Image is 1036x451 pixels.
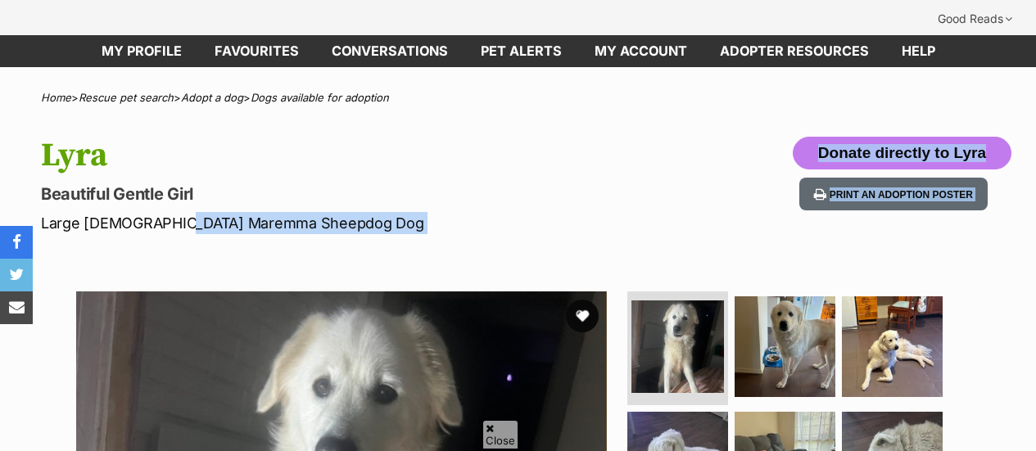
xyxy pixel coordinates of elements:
[842,296,943,397] img: Photo of Lyra
[41,212,633,234] p: Large [DEMOGRAPHIC_DATA] Maremma Sheepdog Dog
[578,35,703,67] a: My account
[85,35,198,67] a: My profile
[566,300,599,332] button: favourite
[793,137,1011,169] button: Donate directly to Lyra
[703,35,885,67] a: Adopter resources
[315,35,464,67] a: conversations
[464,35,578,67] a: Pet alerts
[735,296,835,397] img: Photo of Lyra
[41,137,633,174] h1: Lyra
[799,178,988,211] button: Print an adoption poster
[41,91,71,104] a: Home
[885,35,952,67] a: Help
[198,35,315,67] a: Favourites
[251,91,389,104] a: Dogs available for adoption
[181,91,243,104] a: Adopt a dog
[926,2,1024,35] div: Good Reads
[631,300,724,393] img: Photo of Lyra
[41,183,633,205] p: Beautiful Gentle Girl
[79,91,174,104] a: Rescue pet search
[482,420,518,449] span: Close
